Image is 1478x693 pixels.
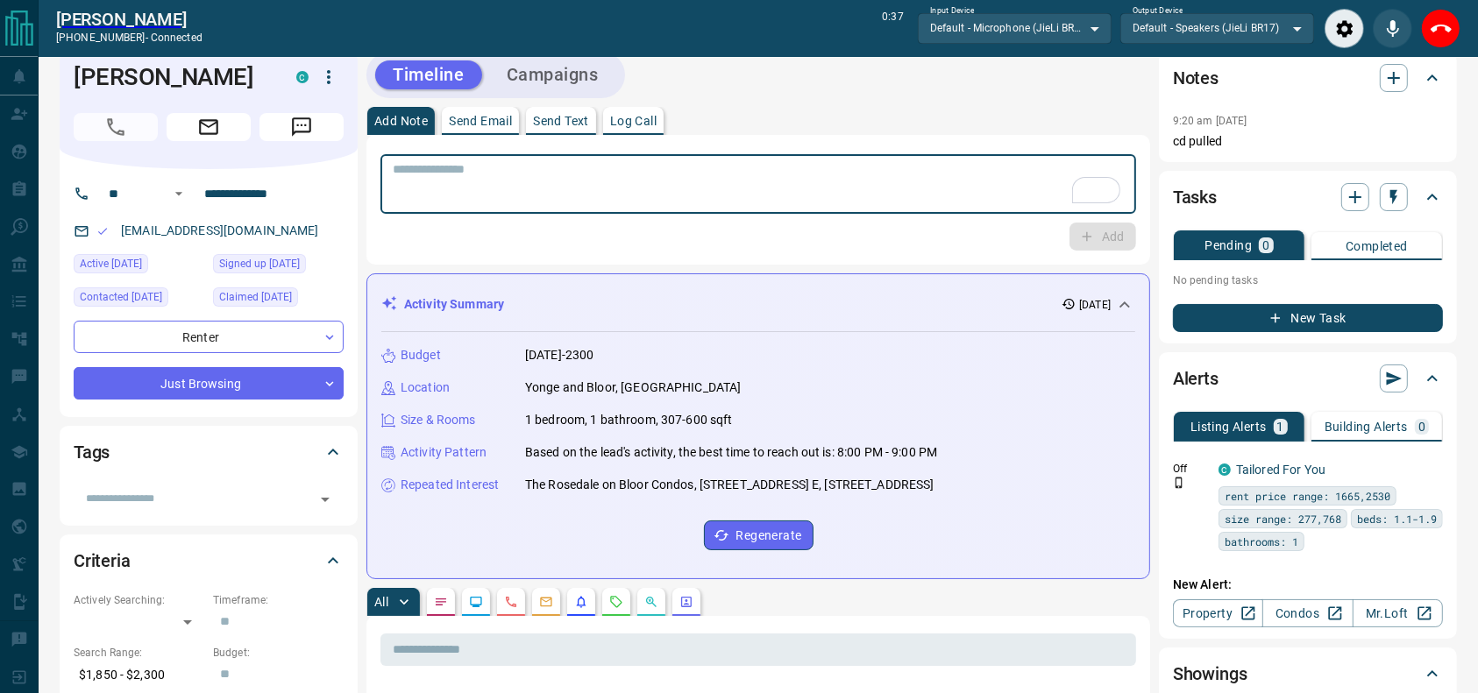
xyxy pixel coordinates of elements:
svg: Listing Alerts [574,595,588,609]
p: cd pulled [1173,132,1443,151]
p: 1 bedroom, 1 bathroom, 307-600 sqft [525,411,733,429]
div: Sun Aug 10 2025 [213,287,344,312]
button: Regenerate [704,520,814,550]
p: Pending [1204,239,1252,251]
div: Tasks [1173,176,1443,218]
p: Repeated Interest [401,476,499,494]
h2: Tags [74,438,110,466]
p: [DATE]-2300 [525,346,593,364]
div: Sat Aug 09 2025 [74,254,204,279]
span: rent price range: 1665,2530 [1225,487,1390,505]
p: Size & Rooms [401,411,476,429]
svg: Opportunities [644,595,658,609]
h2: Notes [1173,64,1219,92]
p: 1 [1277,421,1284,433]
p: The Rosedale on Bloor Condos, [STREET_ADDRESS] E, [STREET_ADDRESS] [525,476,934,494]
span: size range: 277,768 [1225,510,1341,527]
p: [PHONE_NUMBER] - [56,30,203,46]
span: bathrooms: 1 [1225,533,1298,550]
p: Completed [1346,240,1408,252]
p: Activity Pattern [401,443,487,462]
p: Send Text [533,115,589,127]
a: Condos [1262,599,1353,627]
p: Actively Searching: [74,592,204,608]
div: Sat Aug 09 2025 [213,254,344,279]
p: Listing Alerts [1190,421,1267,433]
svg: Calls [504,595,518,609]
span: Active [DATE] [80,255,142,272]
p: Off [1173,461,1208,477]
h2: Alerts [1173,364,1219,392]
p: $1,850 - $2,300 [74,661,204,689]
svg: Emails [539,595,553,609]
h2: Showings [1173,660,1247,688]
a: [EMAIL_ADDRESS][DOMAIN_NAME] [121,223,319,237]
svg: Lead Browsing Activity [469,595,483,609]
a: Tailored For You [1236,463,1325,477]
button: Timeline [375,60,482,89]
p: Based on the lead's activity, the best time to reach out is: 8:00 PM - 9:00 PM [525,443,937,462]
p: Location [401,378,450,397]
span: beds: 1.1-1.9 [1357,510,1437,527]
p: 9:20 am [DATE] [1173,115,1247,127]
button: New Task [1173,304,1443,332]
div: Renter [74,321,344,353]
p: 0 [1418,421,1425,433]
p: Log Call [610,115,657,127]
p: Search Range: [74,645,204,661]
span: connected [151,32,203,44]
p: New Alert: [1173,576,1443,594]
p: All [374,596,388,608]
a: Mr.Loft [1353,599,1443,627]
div: Sun Aug 10 2025 [74,287,204,312]
div: Notes [1173,57,1443,99]
h2: Tasks [1173,183,1217,211]
textarea: To enrich screen reader interactions, please activate Accessibility in Grammarly extension settings [393,162,1124,207]
div: condos.ca [296,71,309,83]
a: Property [1173,599,1263,627]
span: Call [74,113,158,141]
p: [DATE] [1079,297,1111,313]
svg: Push Notification Only [1173,477,1185,489]
span: Signed up [DATE] [219,255,300,272]
p: Timeframe: [213,592,344,608]
p: Budget: [213,645,344,661]
button: Campaigns [489,60,616,89]
div: condos.ca [1219,463,1231,476]
span: Contacted [DATE] [80,288,162,306]
p: Budget [401,346,441,364]
svg: Notes [434,595,448,609]
p: Send Email [449,115,512,127]
div: Alerts [1173,357,1443,400]
a: [PERSON_NAME] [56,9,203,30]
button: Open [313,487,338,512]
p: No pending tasks [1173,267,1443,293]
p: Building Alerts [1325,421,1408,433]
span: Message [259,113,344,141]
p: 0 [1262,239,1269,251]
div: Mute [1373,9,1412,48]
div: Activity Summary[DATE] [381,288,1135,321]
p: Yonge and Bloor, [GEOGRAPHIC_DATA] [525,378,741,397]
div: Just Browsing [74,367,344,400]
svg: Agent Actions [679,595,693,609]
p: 0:37 [882,9,903,48]
button: Open [168,183,189,204]
div: Tags [74,431,344,473]
h1: [PERSON_NAME] [74,63,270,91]
p: Add Note [374,115,428,127]
span: Email [167,113,251,141]
span: Claimed [DATE] [219,288,292,306]
div: Audio Settings [1325,9,1364,48]
svg: Email Valid [96,225,109,237]
div: Default - Microphone (JieLi BR17) [918,13,1112,43]
div: Criteria [74,540,344,582]
label: Input Device [930,5,975,17]
svg: Requests [609,595,623,609]
label: Output Device [1133,5,1183,17]
h2: Criteria [74,547,131,575]
div: Default - Speakers (JieLi BR17) [1120,13,1314,43]
p: Activity Summary [404,295,504,314]
div: End Call [1421,9,1460,48]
